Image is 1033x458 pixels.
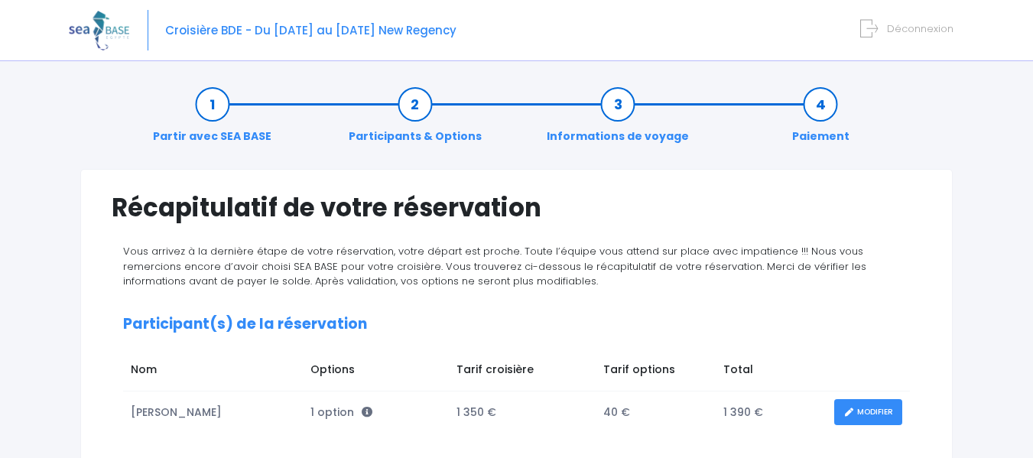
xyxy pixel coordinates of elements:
[123,354,304,391] td: Nom
[123,316,910,333] h2: Participant(s) de la réservation
[887,21,953,36] span: Déconnexion
[310,404,372,420] span: 1 option
[596,354,716,391] td: Tarif options
[716,391,827,434] td: 1 390 €
[112,193,921,223] h1: Récapitulatif de votre réservation
[304,354,450,391] td: Options
[539,96,697,145] a: Informations de voyage
[716,354,827,391] td: Total
[123,391,304,434] td: [PERSON_NAME]
[450,354,596,391] td: Tarif croisière
[450,391,596,434] td: 1 350 €
[123,244,866,288] span: Vous arrivez à la dernière étape de votre réservation, votre départ est proche. Toute l’équipe vo...
[596,391,716,434] td: 40 €
[341,96,489,145] a: Participants & Options
[145,96,279,145] a: Partir avec SEA BASE
[834,399,902,426] a: MODIFIER
[784,96,857,145] a: Paiement
[165,22,456,38] span: Croisière BDE - Du [DATE] au [DATE] New Regency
